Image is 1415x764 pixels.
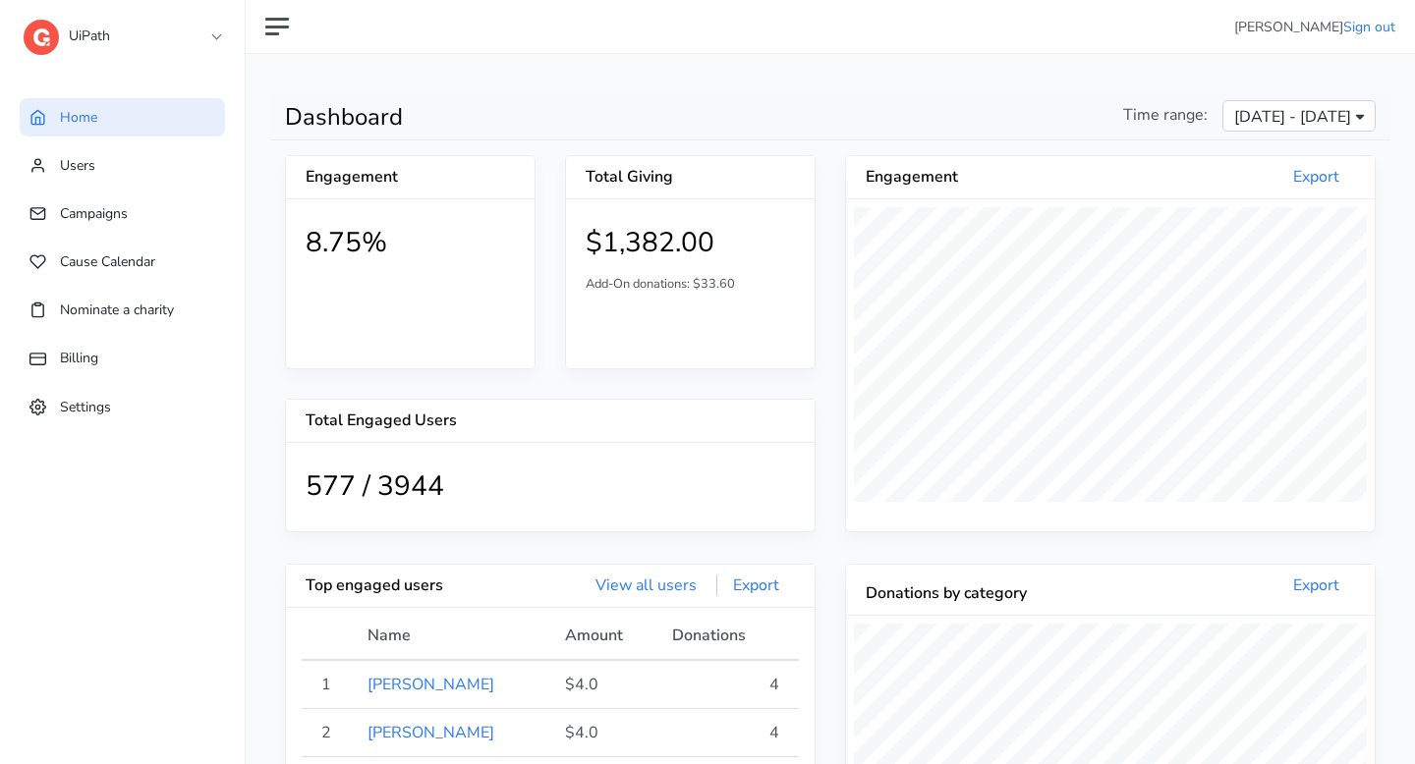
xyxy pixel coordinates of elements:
[60,349,98,367] span: Billing
[60,252,155,271] span: Cause Calendar
[302,708,356,756] td: 2
[20,339,225,377] a: Billing
[1234,17,1395,37] li: [PERSON_NAME]
[306,168,411,187] h5: Engagement
[302,660,356,709] td: 1
[60,156,95,175] span: Users
[716,574,795,596] a: Export
[1123,103,1208,127] span: Time range:
[580,574,712,596] a: View all users
[553,660,660,709] td: $4.0
[20,98,225,136] a: Home
[20,146,225,185] a: Users
[586,168,691,187] h5: Total Giving
[306,470,795,504] h1: 577 / 3944
[660,660,799,709] td: 4
[368,722,494,743] a: [PERSON_NAME]
[586,275,795,294] p: Add-On donations: $33.60
[586,227,795,260] h1: $1,382.00
[368,674,494,695] a: [PERSON_NAME]
[20,194,225,233] a: Campaigns
[356,624,553,660] th: Name
[20,243,225,281] a: Cause Calendar
[20,291,225,329] a: Nominate a charity
[306,576,550,595] h5: Top engaged users
[866,584,1110,603] h5: Donations by category
[660,624,799,660] th: Donations
[306,227,515,260] h1: 8.75%
[660,708,799,756] td: 4
[1234,105,1351,129] span: [DATE] - [DATE]
[60,300,174,319] span: Nominate a charity
[60,108,97,127] span: Home
[866,168,1110,187] h5: Engagement
[24,14,220,49] a: UiPath
[20,388,225,426] a: Settings
[1277,166,1355,188] a: Export
[553,624,660,660] th: Amount
[24,20,59,55] img: logo-dashboard-4662da770dd4bea1a8774357aa970c5cb092b4650ab114813ae74da458e76571.svg
[60,397,111,415] span: Settings
[306,411,550,430] h5: Total Engaged Users
[1343,18,1395,36] a: Sign out
[285,103,816,132] h1: Dashboard
[1277,574,1355,596] a: Export
[553,708,660,756] td: $4.0
[60,204,128,223] span: Campaigns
